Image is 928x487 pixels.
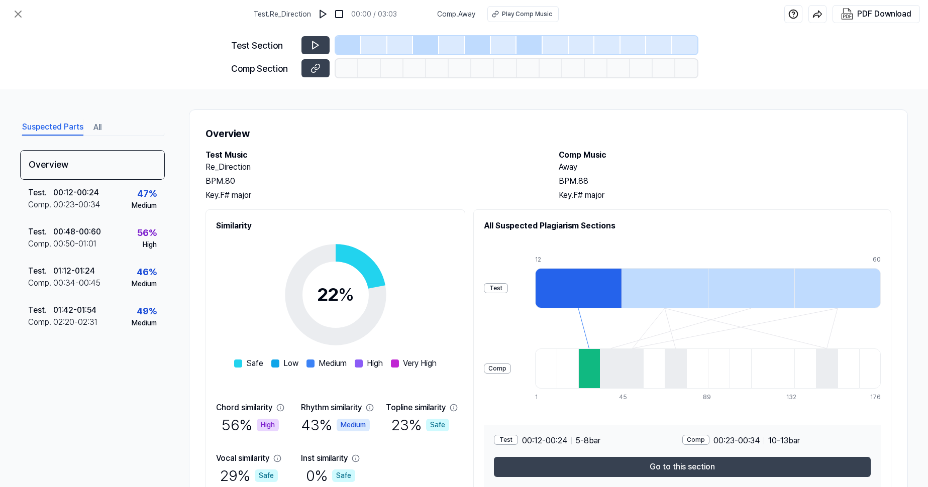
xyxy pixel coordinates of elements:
div: 56 % [137,226,157,239]
div: Chord similarity [216,402,272,414]
div: Test . [28,265,53,277]
div: Comp [484,363,511,374]
div: Key. F# major [205,189,539,201]
div: 1 [535,393,557,402]
span: Test . Re_Direction [254,9,311,20]
h2: Away [559,161,892,173]
div: High [257,419,279,431]
button: Suspected Parts [22,119,83,136]
div: PDF Download [857,8,911,21]
div: 60 [873,255,881,264]
div: 00:00 / 03:03 [351,9,397,20]
div: Test . [28,304,53,316]
span: Comp . Away [437,9,475,20]
span: 00:12 - 00:24 [522,435,567,447]
button: All [93,119,101,136]
span: Medium [319,357,347,370]
h2: Test Music [205,149,539,161]
div: Inst similarity [301,452,348,464]
div: Test Section [231,39,295,52]
div: 43 % [301,414,370,436]
div: 46 % [137,265,157,279]
div: Comp . [28,238,53,250]
h1: Overview [205,126,891,141]
div: 00:12 - 00:24 [53,187,99,199]
div: Safe [426,419,449,431]
div: Test . [28,226,53,238]
div: Safe [255,469,278,482]
div: 02:20 - 02:31 [53,316,97,328]
span: Low [283,357,298,370]
img: help [788,9,798,19]
div: 45 [619,393,641,402]
div: Test [494,435,518,445]
div: 00:34 - 00:45 [53,277,100,289]
div: 00:23 - 00:34 [53,199,100,211]
div: 01:12 - 01:24 [53,265,95,277]
button: Play Comp Music [487,6,559,22]
div: BPM. 88 [559,175,892,187]
h2: Re_Direction [205,161,539,173]
div: Test [484,283,508,293]
div: Comp . [28,199,53,211]
div: 89 [703,393,725,402]
div: Comp Section [231,62,295,75]
div: Overview [20,150,165,180]
div: Medium [132,318,157,328]
div: Vocal similarity [216,452,269,464]
div: 0 % [306,464,355,487]
img: PDF Download [841,8,853,20]
div: 01:42 - 01:54 [53,304,96,316]
div: Comp [682,435,709,445]
button: PDF Download [839,6,913,23]
div: 00:48 - 00:60 [53,226,101,238]
div: 12 [535,255,622,264]
div: Comp . [28,316,53,328]
div: Play Comp Music [502,10,552,19]
div: Test . [28,187,53,199]
div: Safe [332,469,355,482]
div: 132 [786,393,808,402]
span: % [338,284,354,305]
h2: All Suspected Plagiarism Sections [484,220,881,232]
span: Very High [403,357,437,370]
span: High [367,357,383,370]
div: 56 % [222,414,279,436]
img: share [812,9,822,19]
div: Medium [132,200,157,211]
img: stop [334,9,344,19]
span: 00:23 - 00:34 [713,435,760,447]
div: Key. F# major [559,189,892,201]
div: 49 % [137,304,157,318]
div: 47 % [137,187,157,200]
div: 176 [870,393,881,402]
span: 10 - 13 bar [768,435,800,447]
div: Topline similarity [386,402,446,414]
div: Medium [337,419,370,431]
div: 00:50 - 01:01 [53,238,96,250]
span: 5 - 8 bar [576,435,600,447]
h2: Comp Music [559,149,892,161]
button: Go to this section [494,457,871,477]
div: Comp . [28,277,53,289]
h2: Similarity [216,220,455,232]
div: 23 % [391,414,449,436]
img: play [318,9,328,19]
div: Medium [132,279,157,289]
span: Safe [246,357,263,370]
div: 29 % [220,464,278,487]
div: 22 [317,281,354,308]
div: Rhythm similarity [301,402,362,414]
div: High [143,239,157,250]
div: BPM. 80 [205,175,539,187]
